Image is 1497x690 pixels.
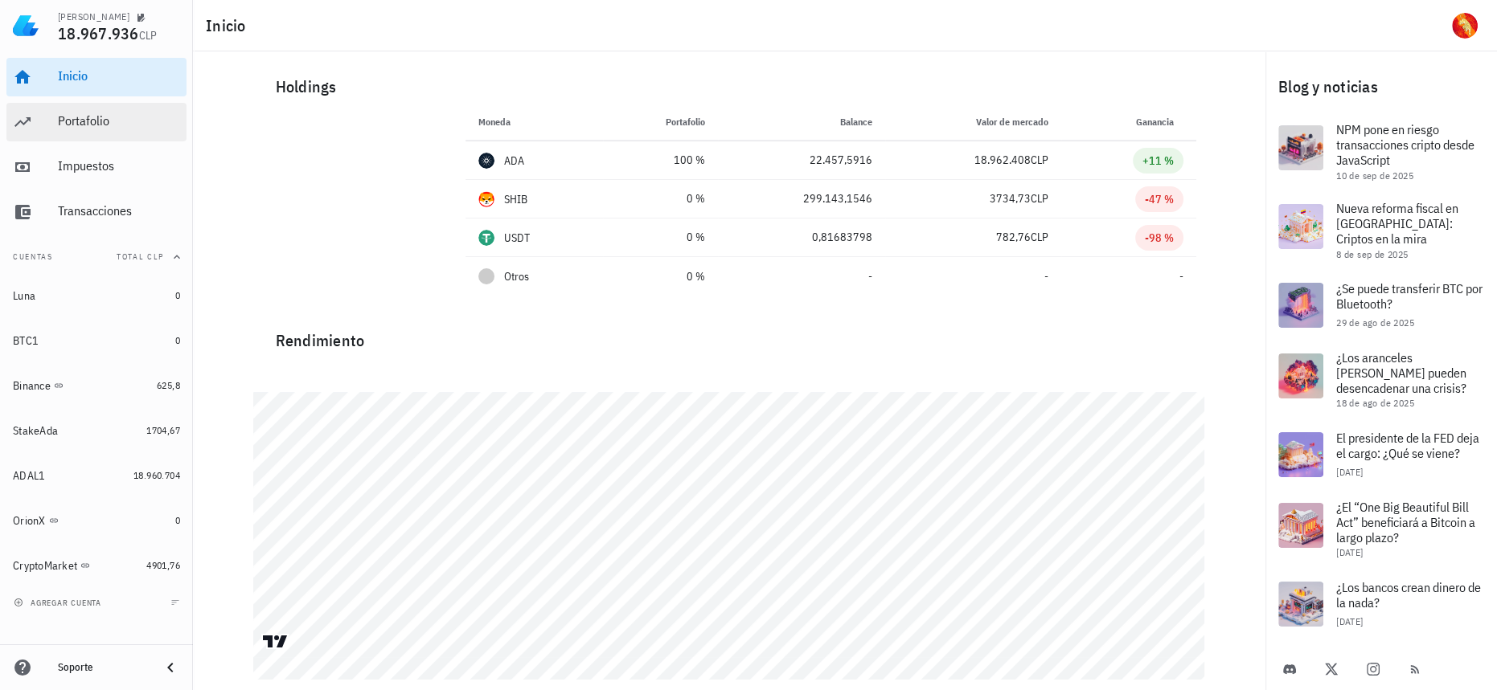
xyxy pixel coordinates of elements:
div: 0 % [616,229,705,246]
span: 10 de sep de 2025 [1336,169,1413,182]
a: Inicio [6,58,187,96]
a: Binance 625,8 [6,366,187,405]
a: Portafolio [6,103,187,141]
div: Impuestos [58,158,180,174]
a: El presidente de la FED deja el cargo: ¿Qué se viene? [DATE] [1265,419,1497,490]
a: CryptoMarket 4901,76 [6,546,187,585]
div: +11 % [1142,153,1174,169]
div: [PERSON_NAME] [58,10,129,23]
span: 8 de sep de 2025 [1336,248,1408,260]
a: ADAL1 18.960.704 [6,456,187,495]
th: Balance [718,103,885,141]
div: Rendimiento [263,315,1196,353]
span: Ganancia [1136,116,1183,128]
a: ¿Los aranceles [PERSON_NAME] pueden desencadenar una crisis? 18 de ago de 2025 [1265,341,1497,419]
span: 782,76 [996,230,1031,244]
div: ADA [504,153,525,169]
span: 625,8 [157,379,180,391]
a: Impuestos [6,148,187,186]
a: BTC1 0 [6,321,187,360]
div: Blog y noticias [1265,61,1497,112]
span: 3734,73 [990,191,1031,206]
h1: Inicio [206,13,252,39]
span: 1704,67 [146,424,180,436]
a: ¿Los bancos crean dinero de la nada? [DATE] [1265,569,1497,639]
span: CLP [139,28,158,43]
span: ¿Los bancos crean dinero de la nada? [1336,579,1481,610]
span: - [868,269,872,284]
span: 18 de ago de 2025 [1336,397,1414,409]
img: LedgiFi [13,13,39,39]
div: 0 % [616,268,705,285]
th: Portafolio [603,103,718,141]
div: CryptoMarket [13,559,77,573]
div: SHIB-icon [478,191,494,207]
span: - [1179,269,1183,284]
th: Valor de mercado [885,103,1061,141]
div: USDT-icon [478,230,494,246]
div: Portafolio [58,113,180,129]
div: Luna [13,289,35,303]
span: Nueva reforma fiscal en [GEOGRAPHIC_DATA]: Criptos en la mira [1336,200,1458,247]
span: [DATE] [1336,615,1363,627]
div: Transacciones [58,203,180,218]
span: CLP [1031,230,1048,244]
span: 29 de ago de 2025 [1336,316,1414,329]
div: 0,81683798 [731,229,872,246]
div: Inicio [58,68,180,84]
span: ¿Se puede transferir BTC por Bluetooth? [1336,280,1483,312]
a: Charting by TradingView [261,634,289,649]
button: agregar cuenta [10,594,109,610]
span: Total CLP [117,251,164,262]
span: - [1044,269,1048,284]
a: ¿Se puede transferir BTC por Bluetooth? 29 de ago de 2025 [1265,270,1497,341]
div: OrionX [13,514,46,528]
span: 18.960.704 [133,469,180,481]
a: OrionX 0 [6,501,187,540]
span: 0 [175,334,180,346]
div: StakeAda [13,424,58,438]
span: [DATE] [1336,546,1363,558]
span: CLP [1031,191,1048,206]
div: Soporte [58,661,148,674]
span: 0 [175,289,180,301]
span: 18.962.408 [974,153,1031,167]
span: El presidente de la FED deja el cargo: ¿Qué se viene? [1336,430,1479,461]
span: 18.967.936 [58,22,139,44]
span: agregar cuenta [17,598,101,608]
span: ¿El “One Big Beautiful Bill Act” beneficiará a Bitcoin a largo plazo? [1336,499,1475,545]
span: 4901,76 [146,559,180,571]
div: Binance [13,379,51,393]
span: CLP [1031,153,1048,167]
div: -47 % [1145,191,1174,207]
div: 22.457,5916 [731,152,872,169]
div: BTC1 [13,334,39,348]
div: -98 % [1145,230,1174,246]
div: Holdings [263,61,1196,112]
span: ¿Los aranceles [PERSON_NAME] pueden desencadenar una crisis? [1336,349,1466,396]
a: Luna 0 [6,276,187,315]
button: CuentasTotal CLP [6,238,187,276]
a: NPM pone en riesgo transacciones cripto desde JavaScript 10 de sep de 2025 [1265,112,1497,191]
span: Otros [504,268,529,285]
div: 100 % [616,152,705,169]
div: USDT [504,230,531,246]
div: ADAL1 [13,469,45,483]
a: Transacciones [6,193,187,231]
a: Nueva reforma fiscal en [GEOGRAPHIC_DATA]: Criptos en la mira 8 de sep de 2025 [1265,191,1497,270]
span: [DATE] [1336,466,1363,478]
div: ADA-icon [478,153,494,169]
a: StakeAda 1704,67 [6,411,187,450]
div: 299.143,1546 [731,190,872,207]
th: Moneda [466,103,603,141]
a: ¿El “One Big Beautiful Bill Act” beneficiará a Bitcoin a largo plazo? [DATE] [1265,490,1497,569]
div: avatar [1452,13,1478,39]
span: 0 [175,514,180,526]
div: SHIB [504,191,528,207]
span: NPM pone en riesgo transacciones cripto desde JavaScript [1336,121,1474,168]
div: 0 % [616,190,705,207]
